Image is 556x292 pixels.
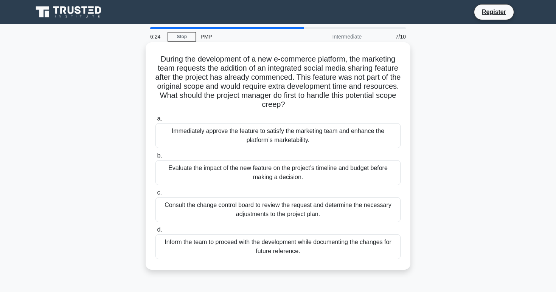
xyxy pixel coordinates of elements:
[155,197,401,222] div: Consult the change control board to review the request and determine the necessary adjustments to...
[155,160,401,185] div: Evaluate the impact of the new feature on the project’s timeline and budget before making a decis...
[155,123,401,148] div: Immediately approve the feature to satisfy the marketing team and enhance the platform’s marketab...
[157,152,162,159] span: b.
[155,54,401,110] h5: During the development of a new e-commerce platform, the marketing team requests the addition of ...
[146,29,168,44] div: 6:24
[300,29,366,44] div: Intermediate
[477,7,511,17] a: Register
[157,226,162,233] span: d.
[155,234,401,259] div: Inform the team to proceed with the development while documenting the changes for future reference.
[196,29,300,44] div: PMP
[157,115,162,122] span: a.
[168,32,196,42] a: Stop
[366,29,410,44] div: 7/10
[157,189,162,196] span: c.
